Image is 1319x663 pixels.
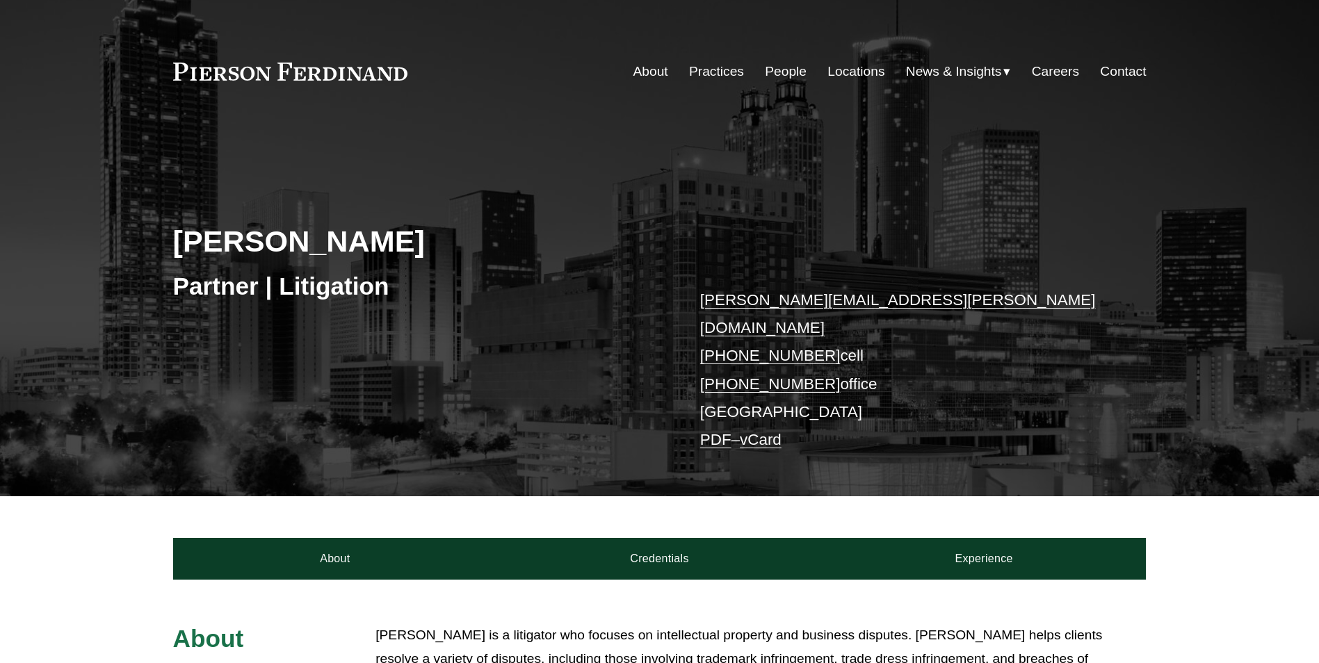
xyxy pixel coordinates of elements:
[173,625,244,652] span: About
[822,538,1147,580] a: Experience
[497,538,822,580] a: Credentials
[633,58,668,85] a: About
[700,347,841,364] a: [PHONE_NUMBER]
[173,538,498,580] a: About
[1032,58,1079,85] a: Careers
[700,286,1106,455] p: cell office [GEOGRAPHIC_DATA] –
[827,58,884,85] a: Locations
[700,375,841,393] a: [PHONE_NUMBER]
[173,223,660,259] h2: [PERSON_NAME]
[689,58,744,85] a: Practices
[765,58,807,85] a: People
[700,431,731,448] a: PDF
[1100,58,1146,85] a: Contact
[906,58,1011,85] a: folder dropdown
[173,271,660,302] h3: Partner | Litigation
[700,291,1096,336] a: [PERSON_NAME][EMAIL_ADDRESS][PERSON_NAME][DOMAIN_NAME]
[740,431,782,448] a: vCard
[906,60,1002,84] span: News & Insights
